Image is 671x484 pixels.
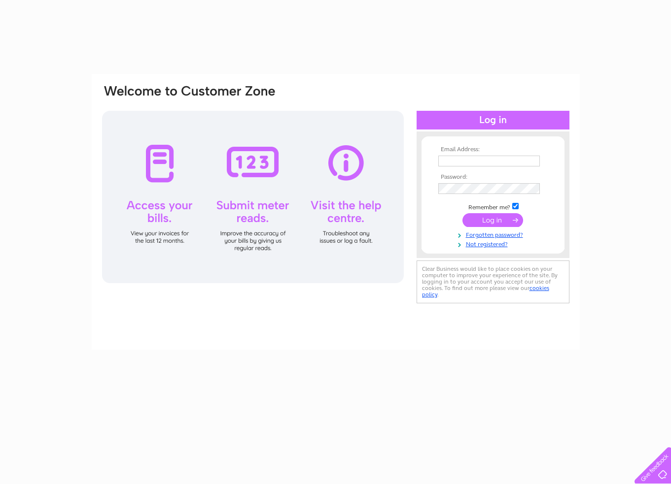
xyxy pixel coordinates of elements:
[436,201,550,211] td: Remember me?
[438,239,550,248] a: Not registered?
[438,229,550,239] a: Forgotten password?
[436,174,550,181] th: Password:
[422,285,549,298] a: cookies policy
[436,146,550,153] th: Email Address:
[462,213,523,227] input: Submit
[417,260,569,303] div: Clear Business would like to place cookies on your computer to improve your experience of the sit...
